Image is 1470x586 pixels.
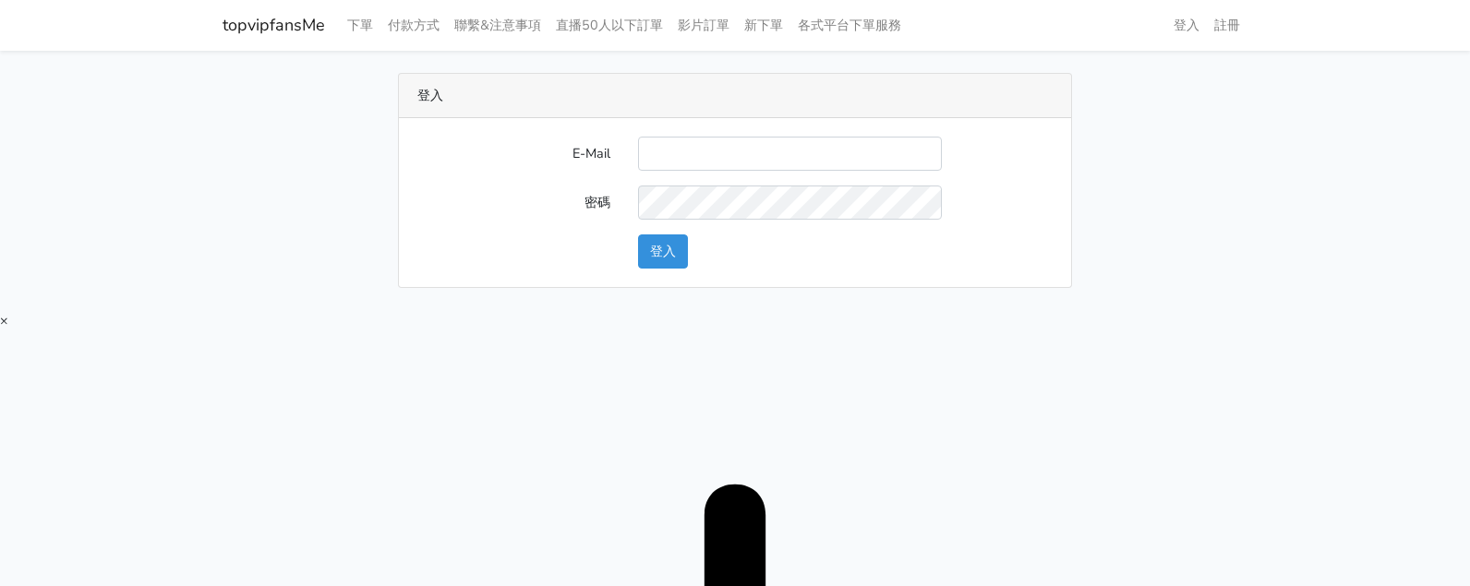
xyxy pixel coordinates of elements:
a: 各式平台下單服務 [790,7,909,43]
a: topvipfansMe [223,7,325,43]
button: 登入 [638,234,688,269]
a: 登入 [1166,7,1207,43]
div: 登入 [399,74,1071,118]
a: 聯繫&注意事項 [447,7,548,43]
a: 付款方式 [380,7,447,43]
a: 下單 [340,7,380,43]
a: 直播50人以下訂單 [548,7,670,43]
a: 新下單 [737,7,790,43]
a: 註冊 [1207,7,1247,43]
a: 影片訂單 [670,7,737,43]
label: E-Mail [404,137,624,171]
label: 密碼 [404,185,624,220]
